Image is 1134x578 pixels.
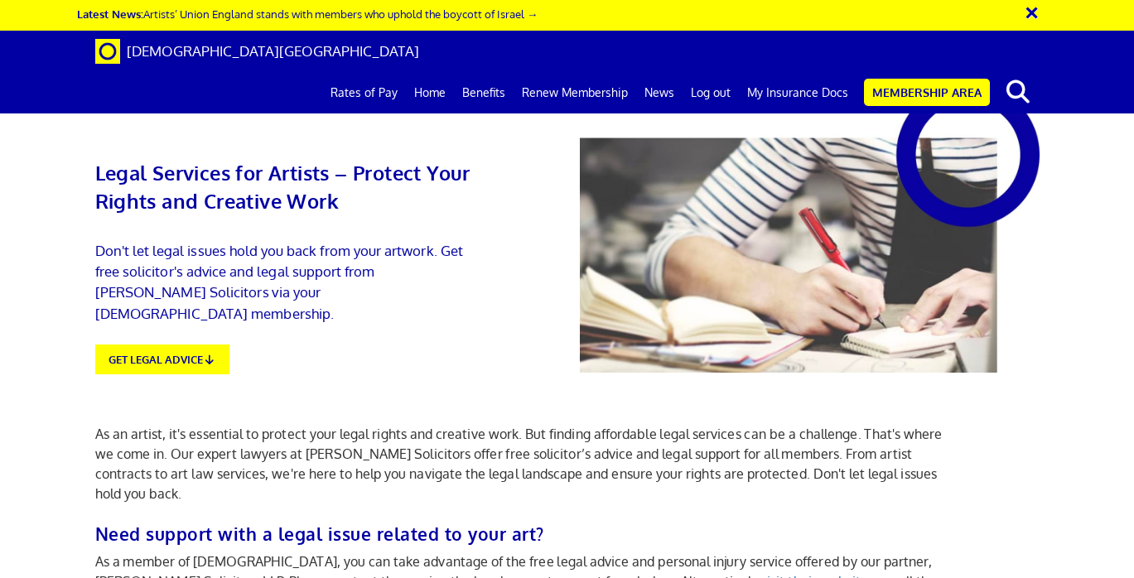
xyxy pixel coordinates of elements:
a: Home [406,72,454,113]
h1: Legal Services for Artists – Protect Your Rights and Creative Work [95,132,475,215]
a: Renew Membership [514,72,636,113]
a: GET LEGAL ADVICE [95,344,229,375]
button: search [993,75,1044,109]
a: Membership Area [864,79,990,106]
a: News [636,72,683,113]
a: Benefits [454,72,514,113]
a: Log out [683,72,739,113]
a: My Insurance Docs [739,72,857,113]
a: Latest News:Artists’ Union England stands with members who uphold the boycott of Israel → [77,7,538,21]
a: Rates of Pay [322,72,406,113]
p: As an artist, it's essential to protect your legal rights and creative work. But finding affordab... [95,424,961,503]
a: Brand [DEMOGRAPHIC_DATA][GEOGRAPHIC_DATA] [83,31,432,72]
strong: Latest News: [77,7,143,21]
p: Don't let legal issues hold you back from your artwork. Get free solicitor's advice and legal sup... [95,240,475,324]
span: [DEMOGRAPHIC_DATA][GEOGRAPHIC_DATA] [127,42,419,60]
b: Need support with a legal issue related to your art? [95,523,544,545]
